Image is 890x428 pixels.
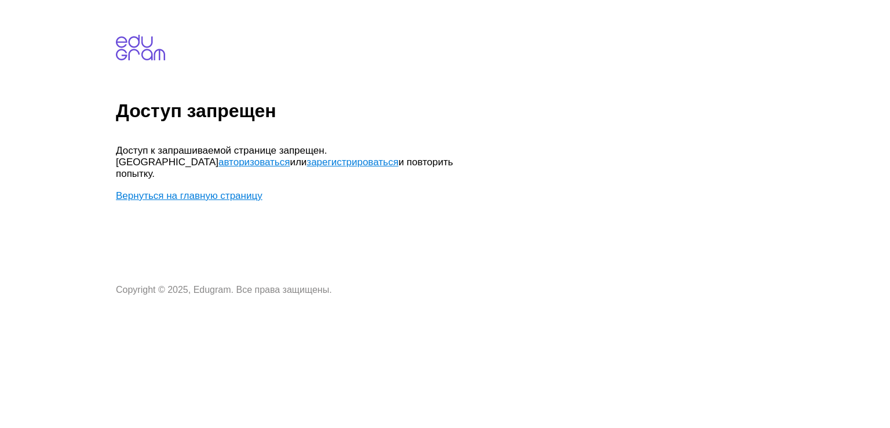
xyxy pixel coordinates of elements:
[218,157,290,168] a: авторизоваться
[116,100,885,122] h1: Доступ запрещен
[116,145,464,180] p: Доступ к запрашиваемой странице запрещен. [GEOGRAPHIC_DATA] или и повторить попытку.
[307,157,398,168] a: зарегистрироваться
[116,35,165,60] img: edugram.com
[116,285,464,295] p: Copyright © 2025, Edugram. Все права защищены.
[116,190,262,201] a: Вернуться на главную страницу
